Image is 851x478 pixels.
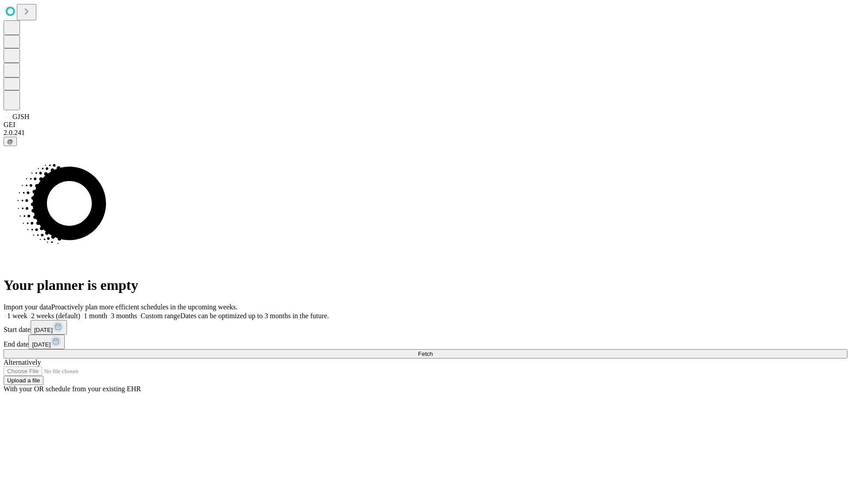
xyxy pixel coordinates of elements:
h1: Your planner is empty [4,277,847,293]
span: 1 month [84,312,107,320]
button: [DATE] [28,335,65,349]
div: Start date [4,320,847,335]
span: 1 week [7,312,27,320]
span: 3 months [111,312,137,320]
span: Custom range [141,312,180,320]
span: With your OR schedule from your existing EHR [4,385,141,393]
div: 2.0.241 [4,129,847,137]
span: [DATE] [32,341,51,348]
span: GJSH [12,113,29,120]
span: Alternatively [4,358,41,366]
button: [DATE] [31,320,67,335]
span: @ [7,138,13,145]
span: [DATE] [34,327,53,333]
span: Import your data [4,303,51,311]
span: Dates can be optimized up to 3 months in the future. [180,312,329,320]
span: Fetch [418,351,433,357]
div: GEI [4,121,847,129]
button: @ [4,137,17,146]
span: Proactively plan more efficient schedules in the upcoming weeks. [51,303,238,311]
button: Fetch [4,349,847,358]
button: Upload a file [4,376,43,385]
div: End date [4,335,847,349]
span: 2 weeks (default) [31,312,80,320]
